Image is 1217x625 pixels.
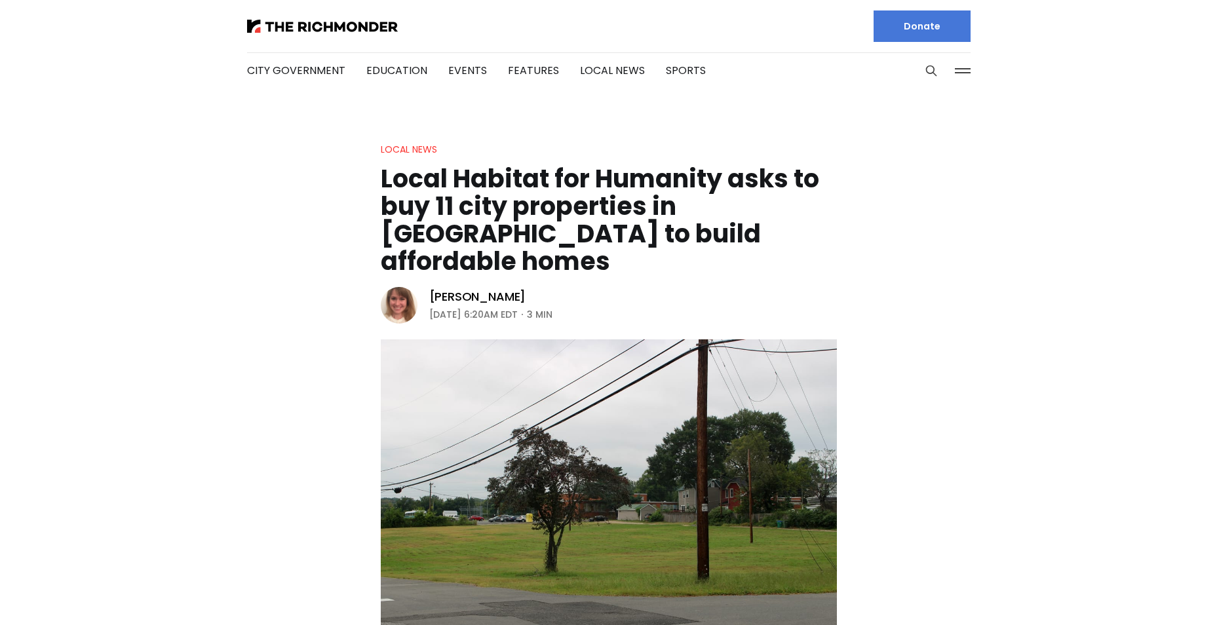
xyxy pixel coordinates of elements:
[381,143,437,156] a: Local News
[508,63,559,78] a: Features
[366,63,427,78] a: Education
[429,289,526,305] a: [PERSON_NAME]
[580,63,645,78] a: Local News
[921,61,941,81] button: Search this site
[874,10,971,42] a: Donate
[247,20,398,33] img: The Richmonder
[381,287,417,324] img: Sarah Vogelsong
[247,63,345,78] a: City Government
[429,307,518,322] time: [DATE] 6:20AM EDT
[381,165,837,275] h1: Local Habitat for Humanity asks to buy 11 city properties in [GEOGRAPHIC_DATA] to build affordabl...
[527,307,552,322] span: 3 min
[1106,561,1217,625] iframe: portal-trigger
[666,63,706,78] a: Sports
[448,63,487,78] a: Events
